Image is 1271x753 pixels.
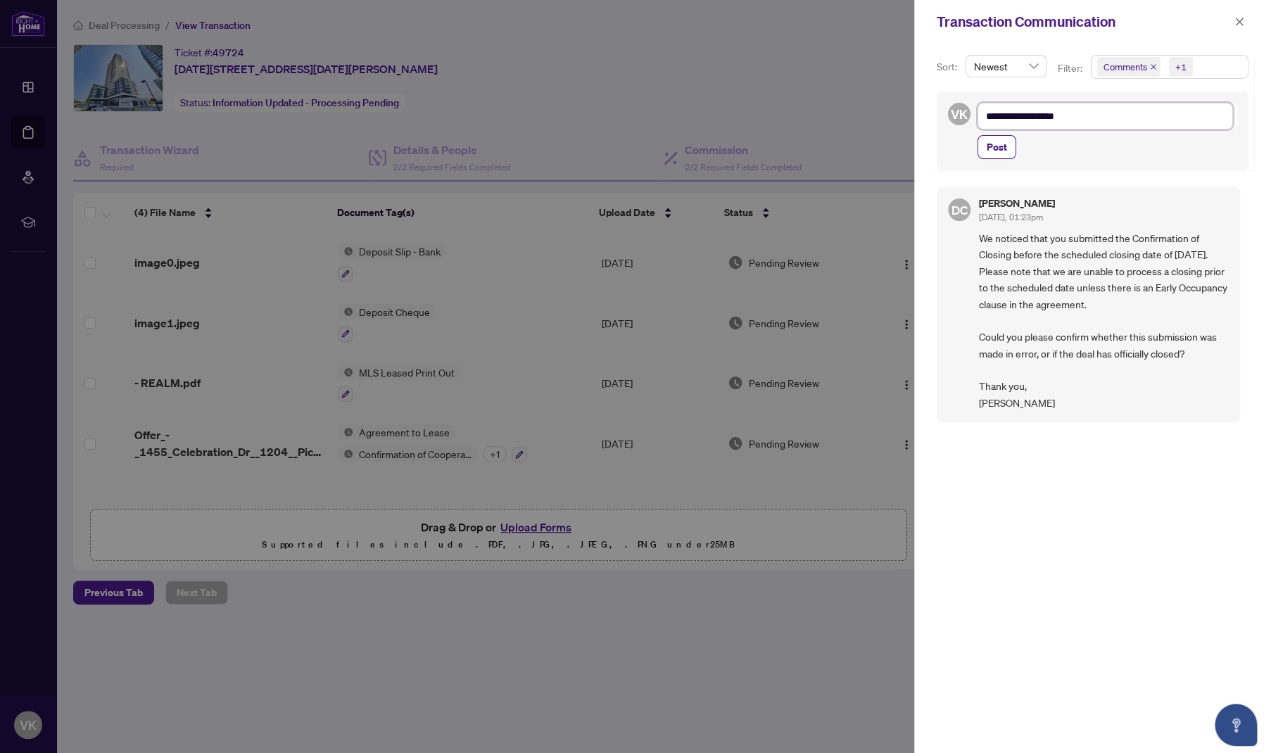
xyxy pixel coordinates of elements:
[979,198,1055,208] h5: [PERSON_NAME]
[937,11,1230,32] div: Transaction Communication
[1150,63,1157,70] span: close
[1234,17,1244,27] span: close
[979,212,1043,222] span: [DATE], 01:23pm
[1104,60,1147,74] span: Comments
[1097,57,1161,77] span: Comments
[937,59,960,75] p: Sort:
[979,230,1229,411] span: We noticed that you submitted the Confirmation of Closing before the scheduled closing date of [D...
[1175,60,1187,74] div: +1
[951,104,968,124] span: VK
[1058,61,1085,76] p: Filter:
[1215,704,1257,746] button: Open asap
[978,135,1016,159] button: Post
[951,200,968,219] span: DC
[974,56,1038,77] span: Newest
[987,136,1007,158] span: Post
